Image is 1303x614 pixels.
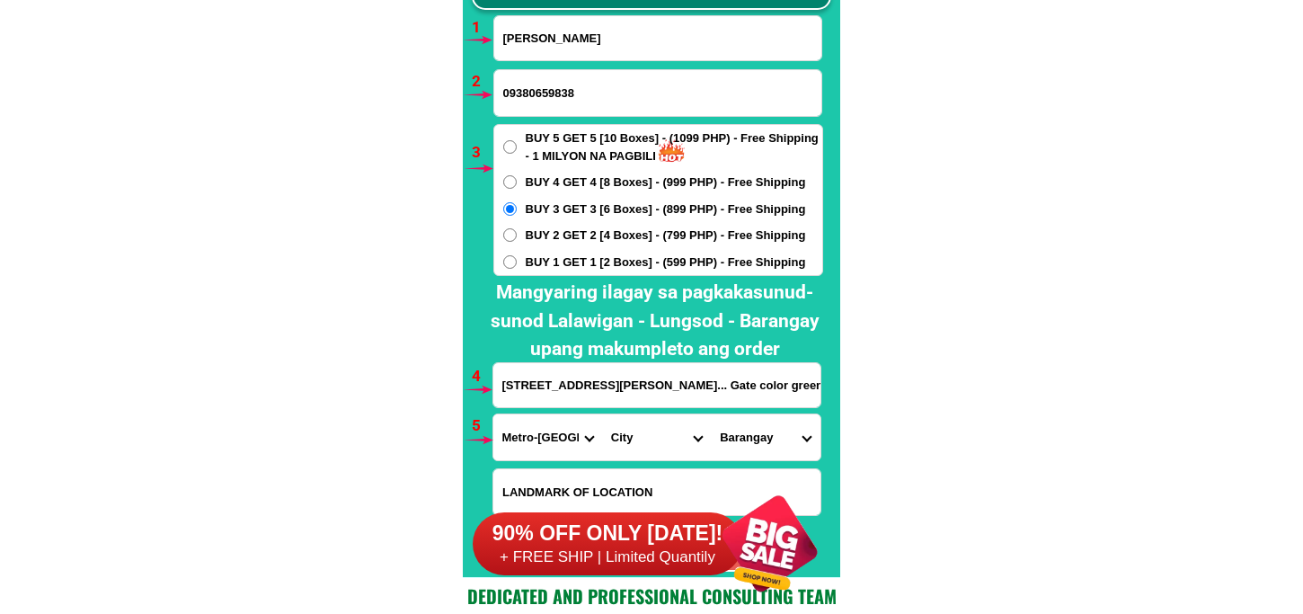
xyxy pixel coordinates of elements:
h6: 5 [472,414,492,438]
span: BUY 2 GET 2 [4 Boxes] - (799 PHP) - Free Shipping [526,227,806,245]
h2: Dedicated and professional consulting team [463,583,840,610]
h6: 2 [472,70,492,93]
span: BUY 5 GET 5 [10 Boxes] - (1099 PHP) - Free Shipping - 1 MILYON NA PAGBILI [526,129,822,165]
span: BUY 4 GET 4 [8 Boxes] - (999 PHP) - Free Shipping [526,174,806,191]
input: BUY 2 GET 2 [4 Boxes] - (799 PHP) - Free Shipping [503,228,517,242]
h6: 4 [472,365,492,388]
select: Select commune [711,414,820,460]
input: Input full_name [494,16,821,60]
input: BUY 1 GET 1 [2 Boxes] - (599 PHP) - Free Shipping [503,255,517,269]
select: Select district [602,414,711,460]
input: Input LANDMARKOFLOCATION [493,469,820,515]
span: BUY 3 GET 3 [6 Boxes] - (899 PHP) - Free Shipping [526,200,806,218]
h6: 3 [472,141,492,165]
h6: 90% OFF ONLY [DATE]! [473,521,742,547]
h6: 1 [472,16,492,40]
input: Input address [493,363,820,407]
span: BUY 1 GET 1 [2 Boxes] - (599 PHP) - Free Shipping [526,254,806,271]
input: BUY 3 GET 3 [6 Boxes] - (899 PHP) - Free Shipping [503,202,517,216]
select: Select province [493,414,602,460]
input: Input phone_number [494,70,821,116]
h6: + FREE SHIP | Limited Quantily [473,547,742,567]
input: BUY 4 GET 4 [8 Boxes] - (999 PHP) - Free Shipping [503,175,517,189]
input: BUY 5 GET 5 [10 Boxes] - (1099 PHP) - Free Shipping - 1 MILYON NA PAGBILI [503,140,517,154]
h2: Mangyaring ilagay sa pagkakasunud-sunod Lalawigan - Lungsod - Barangay upang makumpleto ang order [478,279,832,364]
